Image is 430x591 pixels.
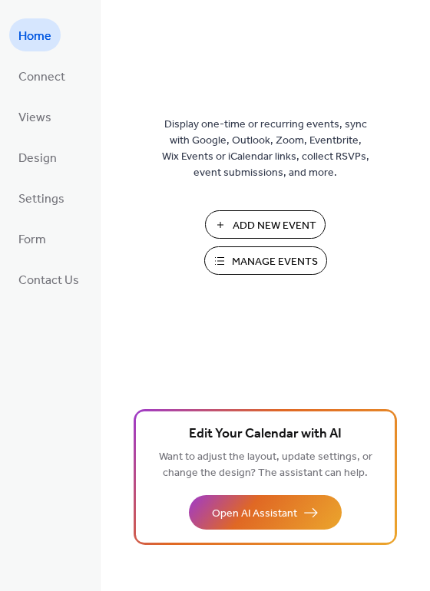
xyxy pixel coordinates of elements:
span: Want to adjust the layout, update settings, or change the design? The assistant can help. [159,447,372,484]
button: Manage Events [204,246,327,275]
button: Open AI Assistant [189,495,342,530]
span: Views [18,106,51,130]
a: Views [9,100,61,133]
a: Connect [9,59,74,92]
span: Edit Your Calendar with AI [189,424,342,445]
span: Display one-time or recurring events, sync with Google, Outlook, Zoom, Eventbrite, Wix Events or ... [162,117,369,181]
a: Home [9,18,61,51]
span: Home [18,25,51,48]
span: Design [18,147,57,170]
button: Add New Event [205,210,326,239]
span: Contact Us [18,269,79,292]
a: Contact Us [9,262,88,295]
span: Add New Event [233,218,316,234]
a: Design [9,140,66,173]
span: Open AI Assistant [212,506,297,522]
span: Connect [18,65,65,89]
span: Settings [18,187,64,211]
a: Settings [9,181,74,214]
a: Form [9,222,55,255]
span: Manage Events [232,254,318,270]
span: Form [18,228,46,252]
